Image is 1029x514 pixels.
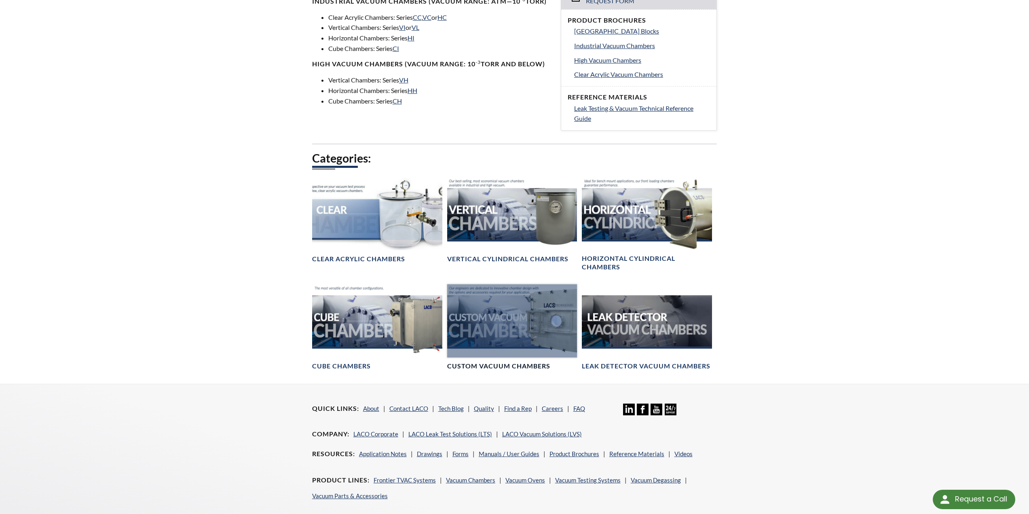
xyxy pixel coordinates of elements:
a: HC [437,13,447,21]
div: Request a Call [955,490,1007,508]
h4: Cube Chambers [312,362,371,370]
a: Forms [452,450,469,457]
li: Horizontal Chambers: Series [328,33,551,43]
span: Leak Testing & Vacuum Technical Reference Guide [574,104,693,123]
a: Reference Materials [609,450,664,457]
h4: Reference Materials [568,93,710,102]
a: Industrial Vacuum Chambers [574,40,710,51]
a: LACO Vacuum Solutions (LVS) [502,430,582,438]
a: CH [393,97,402,105]
a: CC [413,13,422,21]
h4: Leak Detector Vacuum Chambers [582,362,710,370]
a: Vacuum Testing Systems [555,476,621,484]
span: High Vacuum Chambers [574,56,641,64]
h4: High Vacuum Chambers (Vacuum range: 10 Torr and below) [312,60,551,68]
li: Cube Chambers: Series [328,96,551,106]
a: High Vacuum Chambers [574,55,710,66]
span: [GEOGRAPHIC_DATA] Blocks [574,27,659,35]
a: Vacuum Chambers [446,476,495,484]
h2: Categories: [312,151,717,166]
h4: Custom Vacuum Chambers [447,362,550,370]
a: Cube Chambers headerCube Chambers [312,284,442,370]
h4: Quick Links [312,404,359,413]
h4: Vertical Cylindrical Chambers [447,255,568,263]
a: Application Notes [359,450,407,457]
a: LACO Corporate [353,430,398,438]
a: [GEOGRAPHIC_DATA] Blocks [574,26,710,36]
img: round button [938,493,951,506]
sup: -3 [475,59,481,65]
a: Product Brochures [549,450,599,457]
h4: Product Lines [312,476,370,484]
a: Vacuum Degassing [631,476,681,484]
a: VI [399,23,406,31]
a: Find a Rep [504,405,532,412]
a: Vacuum Parts & Accessories [312,492,388,499]
a: Leak Test Vacuum Chambers headerLeak Detector Vacuum Chambers [582,284,712,370]
a: Vacuum Ovens [505,476,545,484]
a: Clear Chambers headerClear Acrylic Chambers [312,177,442,263]
li: Clear Acrylic Chambers: Series , or [328,12,551,23]
a: Videos [674,450,693,457]
h4: Horizontal Cylindrical Chambers [582,254,712,271]
a: Horizontal Cylindrical headerHorizontal Cylindrical Chambers [582,177,712,271]
a: Leak Testing & Vacuum Technical Reference Guide [574,103,710,124]
h4: Product Brochures [568,16,710,25]
a: VC [423,13,431,21]
a: LACO Leak Test Solutions (LTS) [408,430,492,438]
a: FAQ [573,405,585,412]
a: VL [412,23,419,31]
a: Tech Blog [438,405,464,412]
a: Custom Vacuum Chamber headerCustom Vacuum Chambers [447,284,577,370]
a: Vertical Vacuum Chambers headerVertical Cylindrical Chambers [447,177,577,263]
a: HI [408,34,414,42]
a: Drawings [417,450,442,457]
a: Contact LACO [389,405,428,412]
a: HH [408,87,417,94]
h4: Resources [312,450,355,458]
a: CI [393,44,399,52]
h4: Company [312,430,349,438]
li: Vertical Chambers: Series or [328,22,551,33]
img: 24/7 Support Icon [665,404,676,415]
a: Manuals / User Guides [479,450,539,457]
h4: Clear Acrylic Chambers [312,255,405,263]
a: About [363,405,379,412]
div: Request a Call [933,490,1015,509]
a: Quality [474,405,494,412]
a: Clear Acrylic Vacuum Chambers [574,69,710,80]
a: 24/7 Support [665,409,676,417]
a: VH [399,76,408,84]
span: Clear Acrylic Vacuum Chambers [574,70,663,78]
a: Careers [542,405,563,412]
li: Horizontal Chambers: Series [328,85,551,96]
li: Cube Chambers: Series [328,43,551,54]
a: Frontier TVAC Systems [374,476,436,484]
span: Industrial Vacuum Chambers [574,42,655,49]
li: Vertical Chambers: Series [328,75,551,85]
